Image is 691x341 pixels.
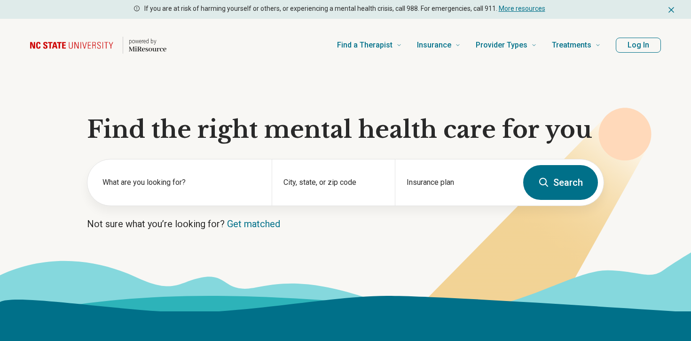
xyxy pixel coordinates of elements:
[337,39,393,52] span: Find a Therapist
[552,26,601,64] a: Treatments
[144,4,545,14] p: If you are at risk of harming yourself or others, or experiencing a mental health crisis, call 98...
[523,165,598,200] button: Search
[417,39,451,52] span: Insurance
[129,38,166,45] p: powered by
[87,116,604,144] h1: Find the right mental health care for you
[227,218,280,230] a: Get matched
[499,5,545,12] a: More resources
[667,4,676,15] button: Dismiss
[102,177,260,188] label: What are you looking for?
[476,26,537,64] a: Provider Types
[552,39,591,52] span: Treatments
[476,39,527,52] span: Provider Types
[337,26,402,64] a: Find a Therapist
[417,26,461,64] a: Insurance
[87,217,604,230] p: Not sure what you’re looking for?
[30,30,166,60] a: Home page
[616,38,661,53] button: Log In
